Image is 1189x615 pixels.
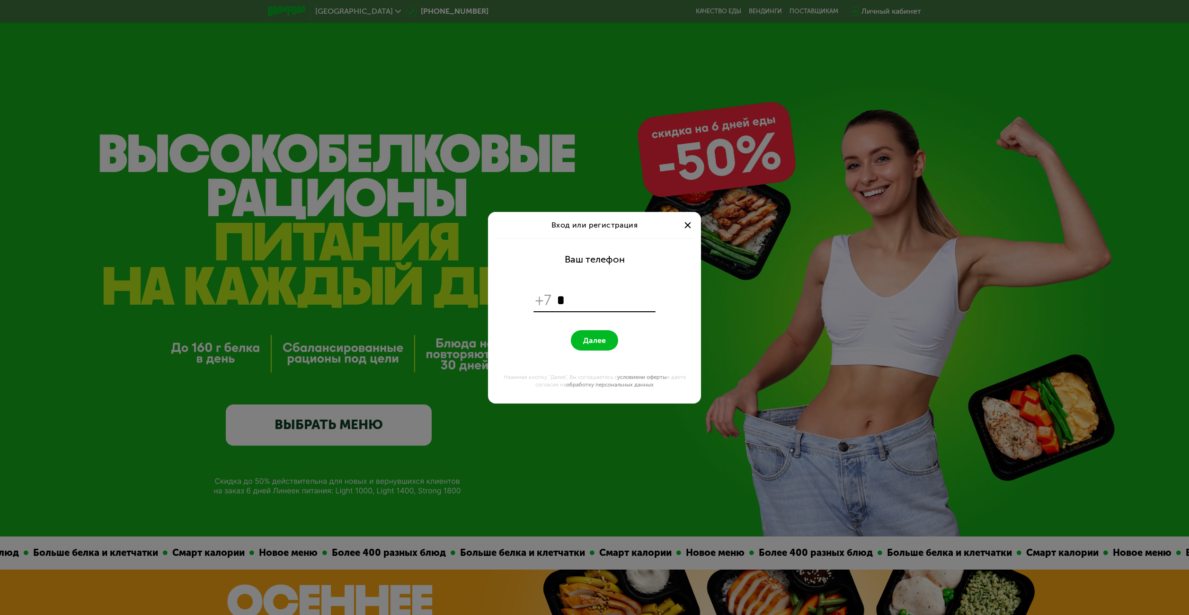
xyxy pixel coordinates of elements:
[494,373,695,388] div: Нажимая кнопку "Далее", Вы соглашаетесь с и даете согласие на
[565,254,625,265] div: Ваш телефон
[571,330,618,351] button: Далее
[551,220,638,229] span: Вход или регистрация
[535,291,552,309] span: +7
[617,374,666,380] a: условиями оферты
[566,381,654,388] a: обработку персональных данных
[583,336,606,345] span: Далее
